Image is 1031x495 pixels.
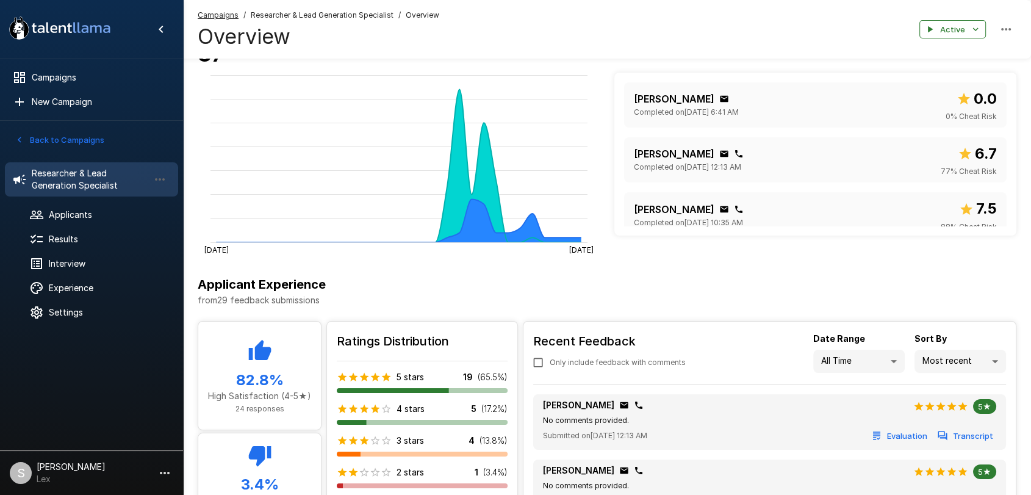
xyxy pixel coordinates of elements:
p: ( 65.5 %) [478,371,508,383]
p: [PERSON_NAME] [543,399,614,411]
p: High Satisfaction (4-5★) [208,390,311,402]
tspan: [DATE] [204,245,228,254]
span: 24 responses [235,404,284,413]
button: Evaluation [869,427,930,446]
p: ( 17.2 %) [481,403,508,415]
span: 77 % Cheat Risk [941,165,997,178]
span: Overall score out of 10 [959,197,997,220]
span: Researcher & Lead Generation Specialist [251,9,393,21]
h4: Overview [198,24,439,49]
span: / [243,9,246,21]
u: Campaigns [198,10,239,20]
b: 6.7 [975,145,997,162]
p: ( 3.4 %) [483,466,508,479]
span: No comments provided. [543,481,629,490]
p: 3 stars [397,435,424,447]
p: [PERSON_NAME] [543,464,614,477]
p: 1 [475,466,478,479]
h5: 3.4 % [208,475,311,494]
p: [PERSON_NAME] [634,92,714,106]
span: Completed on [DATE] 12:13 AM [634,161,741,173]
button: Active [919,20,986,39]
h6: Ratings Distribution [337,331,508,351]
span: Completed on [DATE] 10:35 AM [634,217,743,229]
p: 4 [469,435,475,447]
b: 7.5 [976,200,997,217]
span: Overview [406,9,439,21]
h5: 82.8 % [208,370,311,390]
p: [PERSON_NAME] [634,202,714,217]
div: Click to copy [719,204,729,214]
div: Click to copy [734,204,744,214]
span: Overall score out of 10 [957,87,997,110]
b: Applicant Experience [198,277,326,292]
b: 0.0 [974,90,997,107]
span: Overall score out of 10 [958,142,997,165]
tspan: [DATE] [569,245,594,254]
div: Click to copy [719,149,729,159]
span: 0 % Cheat Risk [946,110,997,123]
button: Transcript [935,427,996,446]
span: / [398,9,401,21]
div: Click to copy [719,94,729,104]
span: Completed on [DATE] 6:41 AM [634,106,739,118]
p: 5 stars [397,371,424,383]
div: Click to copy [619,466,629,475]
span: 5★ [973,467,996,477]
h6: Recent Feedback [533,331,695,351]
span: 5★ [973,402,996,411]
p: ( 13.8 %) [480,435,508,447]
div: All Time [813,350,905,373]
p: from 29 feedback submissions [198,294,1016,306]
b: Sort By [914,333,947,344]
div: Click to copy [634,466,644,475]
p: [PERSON_NAME] [634,146,714,161]
div: Click to copy [734,149,744,159]
div: Click to copy [619,400,629,410]
b: Date Range [813,333,865,344]
span: No comments provided. [543,416,629,425]
span: 88 % Cheat Risk [941,221,997,233]
b: 37 [198,42,223,67]
div: Most recent [914,350,1006,373]
p: 2 stars [397,466,424,479]
span: Submitted on [DATE] 12:13 AM [543,430,647,442]
div: Click to copy [634,400,644,410]
p: 5 [471,403,476,415]
p: 4 stars [397,403,425,415]
p: 19 [463,371,473,383]
span: Only include feedback with comments [550,356,686,369]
